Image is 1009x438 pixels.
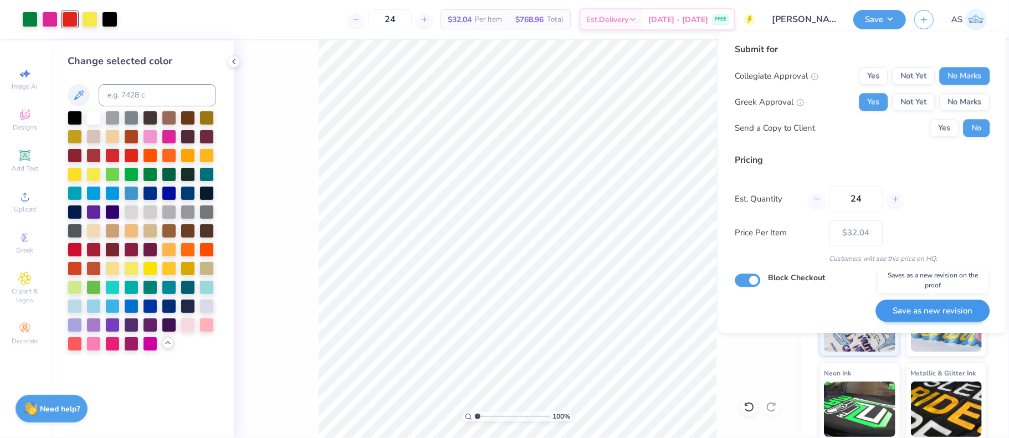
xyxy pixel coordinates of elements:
span: FREE [715,16,726,23]
img: Akshay Singh [965,9,987,30]
div: Saves as a new revision on the proof [878,267,988,293]
span: Decorate [12,337,38,346]
strong: Need help? [40,404,80,414]
div: Customers will see this price on HQ. [735,254,990,264]
button: Not Yet [892,67,935,85]
label: Price Per Item [735,226,821,239]
input: – – [368,9,412,29]
img: Neon Ink [824,382,895,437]
button: Save as new revision [875,300,990,322]
button: Save [853,10,906,29]
span: $768.96 [515,14,544,25]
button: No Marks [939,67,990,85]
span: Total [547,14,564,25]
span: Greek [17,246,34,255]
span: 100 % [552,411,570,421]
button: No Marks [939,93,990,111]
span: $32.04 [448,14,472,25]
input: Untitled Design [764,8,845,30]
span: [DATE] - [DATE] [648,14,708,25]
span: Neon Ink [824,367,851,379]
button: Not Yet [892,93,935,111]
span: Per Item [475,14,502,25]
a: AS [951,9,987,30]
img: Metallic & Glitter Ink [911,382,982,437]
span: Metallic & Glitter Ink [911,367,976,379]
label: Block Checkout [768,272,825,284]
div: Submit for [735,43,990,56]
label: Est. Quantity [735,193,801,205]
span: Upload [14,205,36,214]
span: Image AI [12,82,38,91]
div: Change selected color [68,54,216,69]
span: Est. Delivery [586,14,628,25]
span: Designs [13,123,37,132]
span: Add Text [12,164,38,173]
div: Send a Copy to Client [735,122,815,135]
span: AS [951,13,962,26]
button: Yes [859,93,888,111]
span: Clipart & logos [6,287,44,305]
button: No [963,119,990,137]
div: Collegiate Approval [735,70,818,83]
button: Yes [930,119,959,137]
input: – – [829,186,883,212]
button: Yes [859,67,888,85]
input: e.g. 7428 c [99,84,216,106]
div: Greek Approval [735,96,804,109]
div: Pricing [735,153,990,167]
